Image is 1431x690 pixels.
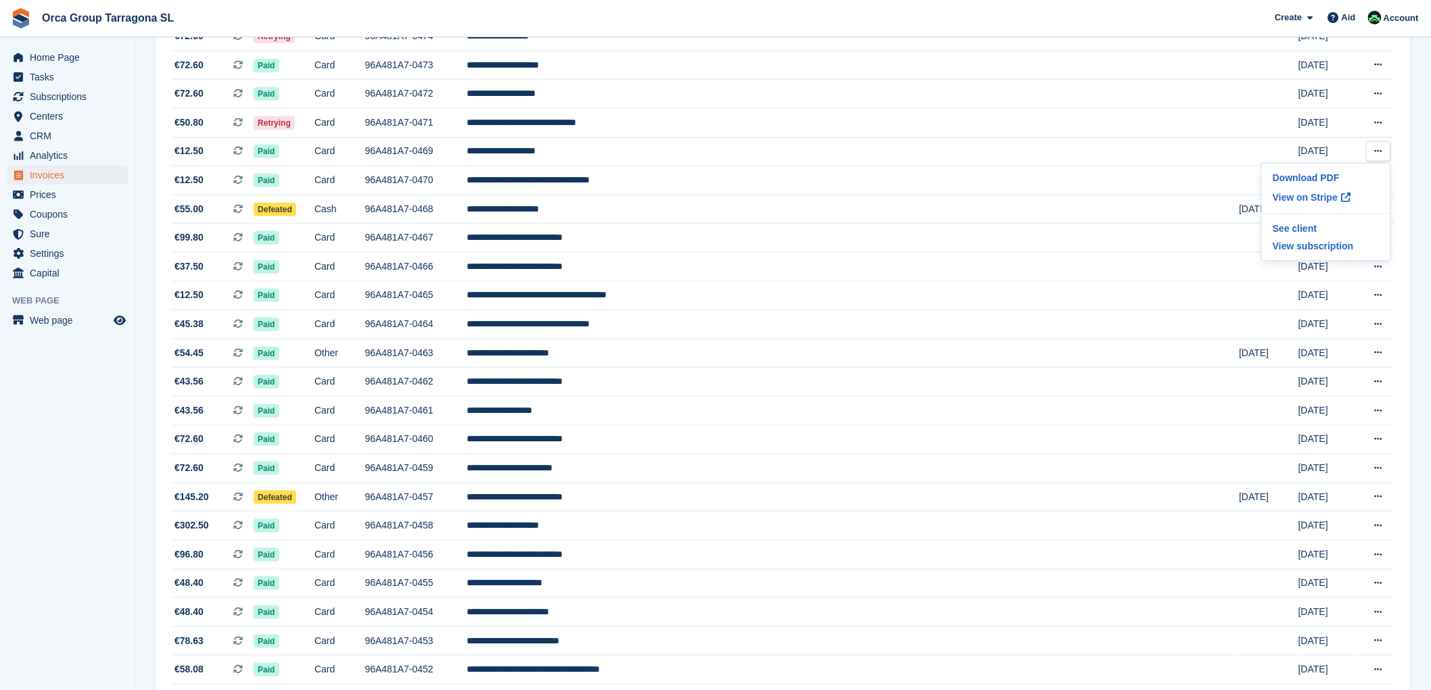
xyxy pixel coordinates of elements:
[174,491,209,502] font: €145.20
[7,107,128,126] a: menu
[365,117,433,128] font: 96A481A7-0471
[30,52,80,63] font: Home Page
[12,295,60,305] font: Web page
[365,635,433,646] font: 96A481A7-0453
[30,189,56,200] font: Prices
[1267,237,1385,255] a: View subscription
[258,262,275,272] font: Paid
[174,289,204,300] font: €12.50
[258,61,275,70] font: Paid
[365,318,433,329] font: 96A481A7-0464
[314,88,335,99] font: Card
[30,150,68,161] font: Analytics
[7,205,128,224] a: menu
[7,126,128,145] a: menu
[314,577,335,588] font: Card
[174,232,204,243] font: €99.80
[112,312,128,328] a: Store Preview
[1298,520,1328,531] font: [DATE]
[258,435,275,444] font: Paid
[174,117,204,128] font: €50.80
[174,59,204,70] font: €72.60
[258,147,275,156] font: Paid
[314,520,335,531] font: Card
[1298,635,1328,646] font: [DATE]
[365,549,433,560] font: 96A481A7-0456
[174,462,204,473] font: €72.60
[258,32,291,41] font: Retrying
[365,664,433,674] font: 96A481A7-0452
[174,664,204,674] font: €58.08
[7,185,128,204] a: menu
[1298,405,1328,416] font: [DATE]
[258,377,275,387] font: Paid
[1273,223,1317,234] font: See client
[258,89,275,99] font: Paid
[1298,318,1328,329] font: [DATE]
[30,228,50,239] font: Sure
[258,665,275,674] font: Paid
[174,635,204,646] font: €78.63
[314,635,335,646] font: Card
[365,606,433,617] font: 96A481A7-0454
[1298,88,1328,99] font: [DATE]
[1368,11,1382,24] img: Tania
[1384,13,1419,23] font: Account
[30,315,73,326] font: Web page
[1298,664,1328,674] font: [DATE]
[314,318,335,329] font: Card
[30,209,68,220] font: Coupons
[37,7,179,29] a: Orca Group Tarragona SL
[1298,347,1328,358] font: [DATE]
[1298,145,1328,156] font: [DATE]
[1298,433,1328,444] font: [DATE]
[1273,192,1338,203] font: View on Stripe
[7,264,128,282] a: menu
[7,166,128,184] a: menu
[1273,241,1354,251] font: View subscription
[365,174,433,185] font: 96A481A7-0470
[1240,203,1269,214] font: [DATE]
[365,462,433,473] font: 96A481A7-0459
[365,145,433,156] font: 96A481A7-0469
[30,130,51,141] font: CRM
[258,578,275,588] font: Paid
[11,8,31,28] img: stora-icon-8386f47178a22dfd0bd8f6a31ec36ba5ce8667c1dd55bd0f319d3a0aa187defe.svg
[258,550,275,560] font: Paid
[1267,187,1385,208] a: View on Stripe
[314,289,335,300] font: Card
[174,577,204,588] font: €48.40
[365,261,433,272] font: 96A481A7-0466
[174,261,204,272] font: €37.50
[1267,220,1385,237] a: See client
[365,232,433,243] font: 96A481A7-0467
[174,145,204,156] font: €12.50
[30,248,64,259] font: Settings
[174,520,209,531] font: €302.50
[258,320,275,329] font: Paid
[1342,12,1356,22] font: Aid
[30,72,54,82] font: Tasks
[258,637,275,646] font: Paid
[365,491,433,502] font: 96A481A7-0457
[314,203,337,214] font: Cash
[258,205,292,214] font: Defeated
[365,289,433,300] font: 96A481A7-0465
[1240,347,1269,358] font: [DATE]
[314,433,335,444] font: Card
[314,549,335,560] font: Card
[174,174,204,185] font: €12.50
[258,521,275,531] font: Paid
[258,349,275,358] font: Paid
[174,347,204,358] font: €54.45
[174,549,204,560] font: €96.80
[258,233,275,243] font: Paid
[258,291,275,300] font: Paid
[258,608,275,617] font: Paid
[7,146,128,165] a: menu
[1267,169,1385,187] a: Download PDF
[314,117,335,128] font: Card
[1298,117,1328,128] font: [DATE]
[7,87,128,106] a: menu
[365,520,433,531] font: 96A481A7-0458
